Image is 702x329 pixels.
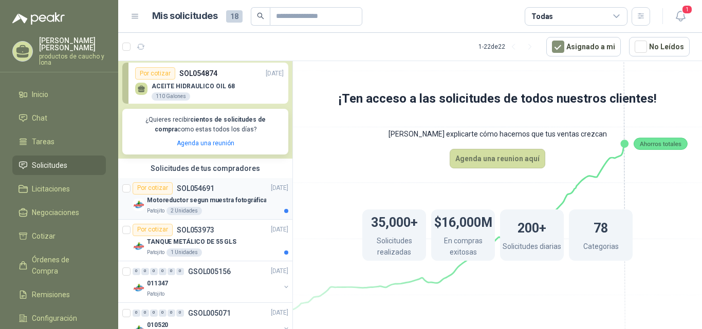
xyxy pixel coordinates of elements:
[226,10,243,23] span: 18
[118,178,292,220] a: Por cotizarSOL054691[DATE] Company LogoMotoreductor segun muestra fotográficaPatojito2 Unidades
[168,309,175,317] div: 0
[141,309,149,317] div: 0
[39,37,106,51] p: [PERSON_NAME] [PERSON_NAME]
[266,69,284,79] p: [DATE]
[12,12,65,25] img: Logo peakr
[478,38,538,55] div: 1 - 22 de 22
[12,179,106,199] a: Licitaciones
[150,309,158,317] div: 0
[271,308,288,318] p: [DATE]
[122,63,288,104] a: Por cotizarSOL054874[DATE] ACEITE HIDRAULICO OIL 68110 Galones
[147,196,266,205] p: Motoreductor segun muestra fotográfica
[168,268,175,275] div: 0
[133,282,145,294] img: Company Logo
[12,226,106,246] a: Cotizar
[179,68,217,79] p: SOL054874
[118,159,292,178] div: Solicitudes de tus compradores
[32,230,56,242] span: Cotizar
[362,235,426,260] p: Solicitudes realizadas
[12,85,106,104] a: Inicio
[133,265,290,298] a: 0 0 0 0 0 0 GSOL005156[DATE] Company Logo011347Patojito
[150,268,158,275] div: 0
[671,7,690,26] button: 1
[152,83,235,90] p: ACEITE HIDRAULICO OIL 68
[147,207,164,215] p: Patojito
[32,289,70,300] span: Remisiones
[450,149,545,168] button: Agenda una reunion aquí
[176,268,184,275] div: 0
[271,225,288,235] p: [DATE]
[152,92,190,101] div: 110 Galones
[518,216,546,238] h1: 200+
[32,183,70,195] span: Licitaciones
[257,12,264,20] span: search
[503,241,561,255] p: Solicitudes diarias
[176,309,184,317] div: 0
[12,285,106,304] a: Remisiones
[141,268,149,275] div: 0
[188,309,231,317] p: GSOL005071
[681,5,693,14] span: 1
[12,203,106,222] a: Negociaciones
[583,241,619,255] p: Categorias
[32,136,54,147] span: Tareas
[152,9,218,24] h1: Mis solicitudes
[371,210,418,233] h1: 35,000+
[39,53,106,66] p: productos de caucho y lona
[271,266,288,276] p: [DATE]
[147,248,164,257] p: Patojito
[177,226,214,234] p: SOL053973
[32,313,77,324] span: Configuración
[188,268,231,275] p: GSOL005156
[118,220,292,261] a: Por cotizarSOL053973[DATE] Company LogoTANQUE METÁLICO DE 55 GLSPatojito1 Unidades
[133,268,140,275] div: 0
[32,112,47,124] span: Chat
[431,235,495,260] p: En compras exitosas
[135,67,175,80] div: Por cotizar
[147,279,168,288] p: 011347
[128,115,282,134] p: ¿Quieres recibir como estas todos los días?
[133,224,173,236] div: Por cotizar
[12,250,106,281] a: Órdenes de Compra
[159,309,167,317] div: 0
[531,11,553,22] div: Todas
[271,183,288,193] p: [DATE]
[12,108,106,128] a: Chat
[147,290,164,298] p: Patojito
[32,207,79,218] span: Negociaciones
[167,248,202,257] div: 1 Unidades
[167,207,202,215] div: 2 Unidades
[12,132,106,151] a: Tareas
[155,116,266,133] b: cientos de solicitudes de compra
[434,210,492,233] h1: $16,000M
[133,182,173,195] div: Por cotizar
[133,199,145,211] img: Company Logo
[629,37,690,56] button: No Leídos
[133,309,140,317] div: 0
[12,156,106,175] a: Solicitudes
[594,216,608,238] h1: 78
[177,185,214,192] p: SOL054691
[147,237,236,247] p: TANQUE METÁLICO DE 55 GLS
[133,240,145,253] img: Company Logo
[159,268,167,275] div: 0
[32,89,48,100] span: Inicio
[12,308,106,328] a: Configuración
[177,140,234,147] a: Agenda una reunión
[546,37,621,56] button: Asignado a mi
[32,254,96,277] span: Órdenes de Compra
[32,160,67,171] span: Solicitudes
